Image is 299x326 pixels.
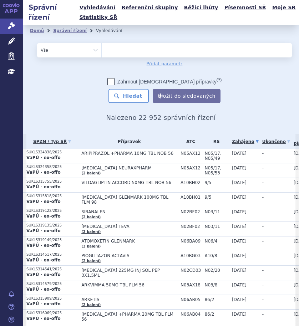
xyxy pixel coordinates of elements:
button: Hledat [108,89,149,103]
span: N03/11 [204,224,228,229]
span: - [262,297,264,302]
p: SUKLS324358/2025 [26,164,78,169]
a: (2 balení) [81,303,101,307]
span: ARIPIPRAZOL +PHARMA 10MG TBL NOB 56 [81,151,177,156]
span: N05AX12 [181,151,201,156]
span: [MEDICAL_DATA] NEURAXPHARM [81,165,177,170]
span: A10BH01 [181,195,201,200]
strong: VaPÚ - ex-offo [26,170,61,175]
strong: VaPÚ - ex-offo [26,258,61,263]
strong: VaPÚ - ex-offo [26,272,61,277]
p: SUKLS324338/2025 [26,150,78,155]
span: A10BG03 [181,253,201,258]
span: N06AB04 [181,312,201,317]
span: [MEDICAL_DATA] TEVA [81,224,177,229]
span: 9/5 [204,180,228,185]
span: [MEDICAL_DATA] +PHARMA 20MG TBL FLM 56 [81,312,177,322]
button: Uložit do sledovaných [153,89,221,103]
a: Moje SŘ [270,3,298,12]
span: VILDAGLIPTIN ACCORD 50MG TBL NOB 56 [81,180,177,185]
abbr: (?) [217,78,222,82]
span: SIRANALEN [81,209,177,214]
p: SUKLS315909/2025 [26,296,78,301]
span: [DATE] [232,282,247,287]
span: - [262,165,264,170]
strong: VaPÚ - ex-offo [26,214,61,219]
span: [DATE] [232,209,247,214]
p: SUKLS314579/2025 [26,281,78,286]
span: [DATE] [232,224,247,229]
span: [DATE] [232,297,247,302]
a: (3 balení) [81,244,101,248]
a: (2 balení) [81,230,101,234]
span: N02BF02 [181,209,201,214]
a: Ukončeno [262,137,290,147]
span: - [262,268,264,273]
span: ARKETIS [81,297,177,302]
span: Nalezeno 22 952 správních řízení [106,114,216,121]
span: N03AX18 [181,282,201,287]
span: N06BA09 [181,239,201,244]
span: N02CD03 [181,268,201,273]
span: 9/5 [204,195,228,200]
a: (2 balení) [81,259,101,263]
strong: VaPÚ - ex-offo [26,199,61,204]
th: Přípravek [78,134,177,149]
strong: VaPÚ - ex-offo [26,243,61,248]
a: Referenční skupiny [120,3,180,12]
strong: VaPÚ - ex-offo [26,301,61,306]
span: ATOMOXETIN GLENMARK [81,239,177,244]
span: [MEDICAL_DATA] 225MG INJ SOL PEP 3X1,5ML [81,268,177,278]
span: N05/17, N05/49 [204,151,228,161]
strong: VaPÚ - ex-offo [26,287,61,292]
p: SUKLS319149/2025 [26,238,78,243]
p: SUKLS315818/2025 [26,194,78,199]
a: Správní řízení [53,28,87,33]
span: 86/2 [204,312,228,317]
span: - [262,209,264,214]
span: A10BH02 [181,180,201,185]
span: [DATE] [232,180,247,185]
span: N05/17, N05/53 [204,165,228,175]
a: Běžící lhůty [182,3,221,12]
span: - [262,151,264,156]
a: SPZN / Typ SŘ [26,137,78,147]
span: N02BF02 [181,224,201,229]
p: SUKLS314517/2025 [26,252,78,257]
label: Zahrnout [DEMOGRAPHIC_DATA] přípravky [107,78,222,85]
strong: VaPÚ - ex-offo [26,155,61,160]
span: A10/8 [204,253,228,258]
a: (2 balení) [81,171,101,175]
span: N06AB05 [181,297,201,302]
span: - [262,312,264,317]
span: - [262,195,264,200]
strong: VaPÚ - ex-offo [26,184,61,189]
span: [DATE] [232,165,247,170]
span: [DATE] [232,151,247,156]
span: [DATE] [232,312,247,317]
span: N06/4 [204,239,228,244]
a: Zahájeno [232,137,258,147]
p: SUKLS315755/2025 [26,179,78,184]
span: N03/8 [204,282,228,287]
span: - [262,180,264,185]
p: SUKLS319135/2025 [26,223,78,228]
span: - [262,282,264,287]
h2: Správní řízení [23,2,77,22]
strong: VaPÚ - ex-offo [26,228,61,233]
span: [DATE] [232,268,247,273]
p: SUKLS314541/2025 [26,267,78,272]
span: - [262,224,264,229]
a: (2 balení) [81,215,101,219]
span: N05AX12 [181,165,201,170]
a: Písemnosti SŘ [222,3,268,12]
a: Domů [30,28,44,33]
span: [DATE] [232,195,247,200]
span: PIOGLITAZON ACTAVIS [81,253,177,258]
span: - [262,253,264,258]
a: Vyhledávání [77,3,118,12]
th: ATC [177,134,201,149]
span: [DATE] [232,253,247,258]
span: N03/11 [204,209,228,214]
a: Statistiky SŘ [77,12,120,22]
